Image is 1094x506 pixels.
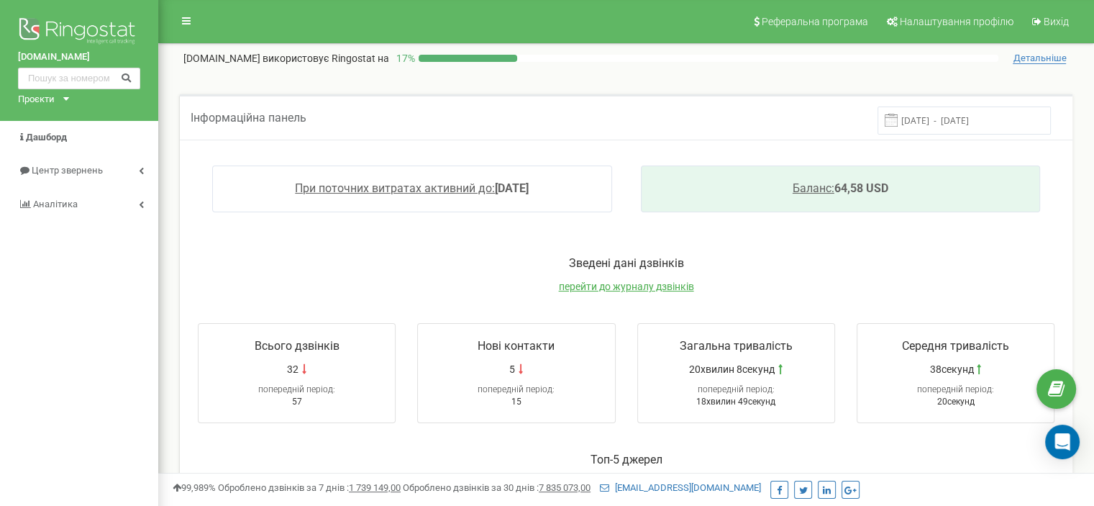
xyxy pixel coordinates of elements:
span: Середня тривалість [902,339,1009,353]
span: Toп-5 джерел [591,453,662,466]
span: 15 [511,397,521,407]
a: [EMAIL_ADDRESS][DOMAIN_NAME] [600,482,761,493]
span: Детальніше [1013,53,1066,64]
span: Зведені дані дзвінків [569,256,684,270]
span: попередній період: [478,384,555,394]
span: При поточних витратах активний до: [295,181,495,195]
p: [DOMAIN_NAME] [183,51,389,65]
u: 1 739 149,00 [349,482,401,493]
a: перейти до журналу дзвінків [559,281,694,292]
span: Оброблено дзвінків за 30 днів : [403,482,591,493]
u: 7 835 073,00 [539,482,591,493]
span: попередній період: [917,384,994,394]
a: Баланс:64,58 USD [793,181,888,195]
span: Центр звернень [32,165,103,176]
span: Аналiтика [33,199,78,209]
div: Open Intercom Messenger [1045,425,1080,459]
span: 99,989% [173,482,216,493]
span: Оброблено дзвінків за 7 днів : [218,482,401,493]
span: Нові контакти [478,339,555,353]
span: попередній період: [258,384,335,394]
span: 32 [287,362,298,376]
img: Ringostat logo [18,14,140,50]
span: Дашборд [26,132,67,143]
span: Реферальна програма [762,16,868,27]
span: попередній період: [698,384,775,394]
a: При поточних витратах активний до:[DATE] [295,181,529,195]
input: Пошук за номером [18,68,140,89]
span: 38секунд [929,362,973,376]
div: Проєкти [18,93,55,107]
span: Загальна тривалість [680,339,793,353]
span: Інформаційна панель [191,111,306,125]
span: 5 [509,362,515,376]
p: 17 % [389,51,419,65]
span: 20хвилин 8секунд [689,362,775,376]
span: Баланс: [793,181,834,195]
span: використовує Ringostat на [263,53,389,64]
a: [DOMAIN_NAME] [18,50,140,64]
span: 20секунд [936,397,974,407]
span: Вихід [1044,16,1069,27]
span: Налаштування профілю [900,16,1013,27]
span: Всього дзвінків [255,339,339,353]
span: 18хвилин 49секунд [696,397,775,407]
span: 57 [292,397,302,407]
